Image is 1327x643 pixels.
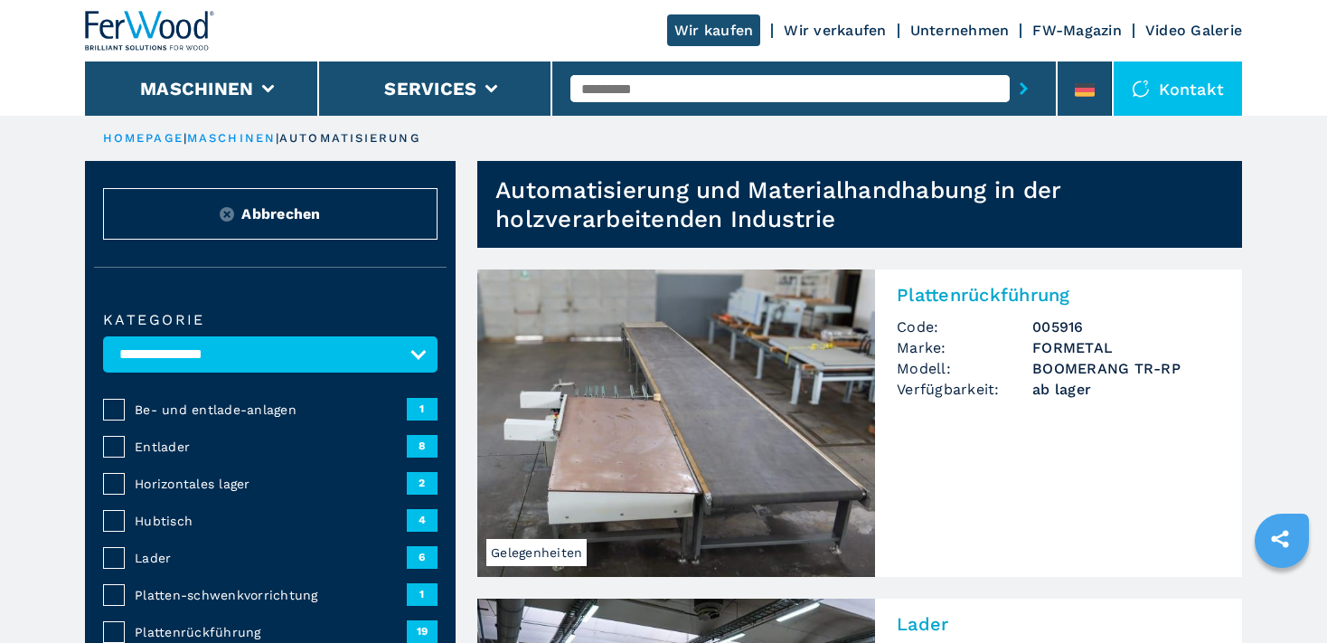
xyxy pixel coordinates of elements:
[1145,22,1242,39] a: Video Galerie
[897,284,1220,306] h2: Plattenrückführung
[187,131,276,145] a: maschinen
[135,438,407,456] span: Entlader
[407,620,438,642] span: 19
[1250,562,1313,629] iframe: Chat
[897,379,1032,400] span: Verfügbarkeit:
[276,131,279,145] span: |
[495,175,1242,233] h1: Automatisierung und Materialhandhabung in der holzverarbeitenden Industrie
[667,14,761,46] a: Wir kaufen
[140,78,253,99] button: Maschinen
[897,358,1032,379] span: Modell:
[897,613,1220,635] h2: Lader
[407,435,438,457] span: 8
[85,11,215,51] img: Ferwood
[384,78,476,99] button: Services
[135,623,407,641] span: Plattenrückführung
[1257,516,1303,562] a: sharethis
[407,546,438,568] span: 6
[407,398,438,420] span: 1
[897,337,1032,358] span: Marke:
[103,313,438,327] label: Kategorie
[135,475,407,493] span: Horizontales lager
[1032,317,1220,337] h3: 005916
[103,131,184,145] a: HOMEPAGE
[135,586,407,604] span: Platten-schwenkvorrichtung
[184,131,187,145] span: |
[486,539,587,566] span: Gelegenheiten
[477,269,875,577] img: Plattenrückführung FORMETAL BOOMERANG TR-RP
[1114,61,1242,116] div: Kontakt
[1010,68,1038,109] button: submit-button
[897,317,1032,337] span: Code:
[241,203,320,224] span: Abbrechen
[477,269,1242,577] a: Plattenrückführung FORMETAL BOOMERANG TR-RPGelegenheitenPlattenrückführungCode:005916Marke:FORMET...
[135,549,407,567] span: Lader
[407,509,438,531] span: 4
[1032,379,1220,400] span: ab lager
[220,207,234,222] img: Reset
[135,401,407,419] span: Be- und entlade-anlagen
[1132,80,1150,98] img: Kontakt
[279,130,420,147] p: automatisierung
[1032,337,1220,358] h3: FORMETAL
[103,188,438,240] button: ResetAbbrechen
[1032,358,1220,379] h3: BOOMERANG TR-RP
[135,512,407,530] span: Hubtisch
[784,22,886,39] a: Wir verkaufen
[910,22,1010,39] a: Unternehmen
[1032,22,1122,39] a: FW-Magazin
[407,472,438,494] span: 2
[407,583,438,605] span: 1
